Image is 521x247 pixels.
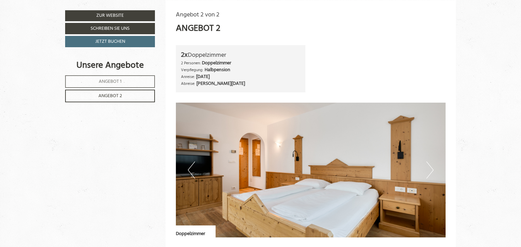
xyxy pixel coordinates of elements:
[65,36,155,47] a: Jetzt buchen
[181,50,188,61] b: 2x
[176,10,219,20] span: Angebot 2 von 2
[181,80,195,87] small: Abreise:
[65,23,155,34] a: Schreiben Sie uns
[196,80,245,88] b: [PERSON_NAME][DATE]
[181,60,201,66] small: 2 Personen:
[205,66,230,74] b: Halbpension
[176,103,446,237] img: image
[99,78,122,86] span: Angebot 1
[196,73,210,81] b: [DATE]
[188,161,195,179] button: Previous
[65,59,155,72] div: Unsere Angebote
[426,161,434,179] button: Next
[181,67,204,73] small: Verpflegung:
[65,10,155,21] a: Zur Website
[181,50,301,60] div: Doppelzimmer
[176,225,216,237] div: Doppelzimmer
[202,59,231,67] b: Doppelzimmer
[98,92,122,100] span: Angebot 2
[181,74,195,80] small: Anreise:
[176,22,220,35] div: Angebot 2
